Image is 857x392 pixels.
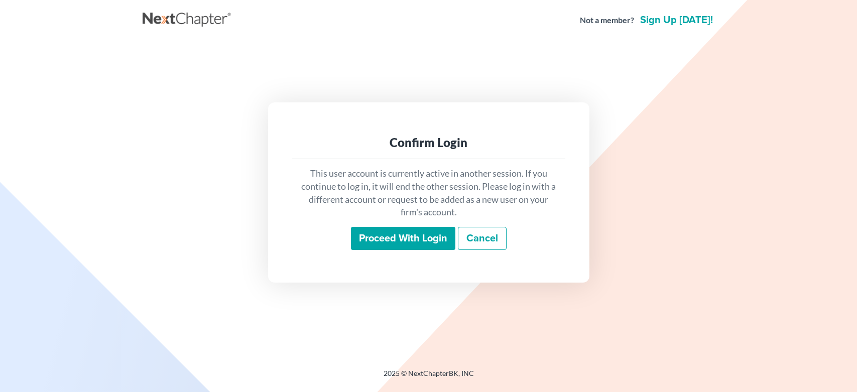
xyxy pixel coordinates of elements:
input: Proceed with login [351,227,455,250]
a: Cancel [458,227,507,250]
strong: Not a member? [580,15,634,26]
div: 2025 © NextChapterBK, INC [143,368,715,386]
a: Sign up [DATE]! [638,15,715,25]
div: Confirm Login [300,135,557,151]
p: This user account is currently active in another session. If you continue to log in, it will end ... [300,167,557,219]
